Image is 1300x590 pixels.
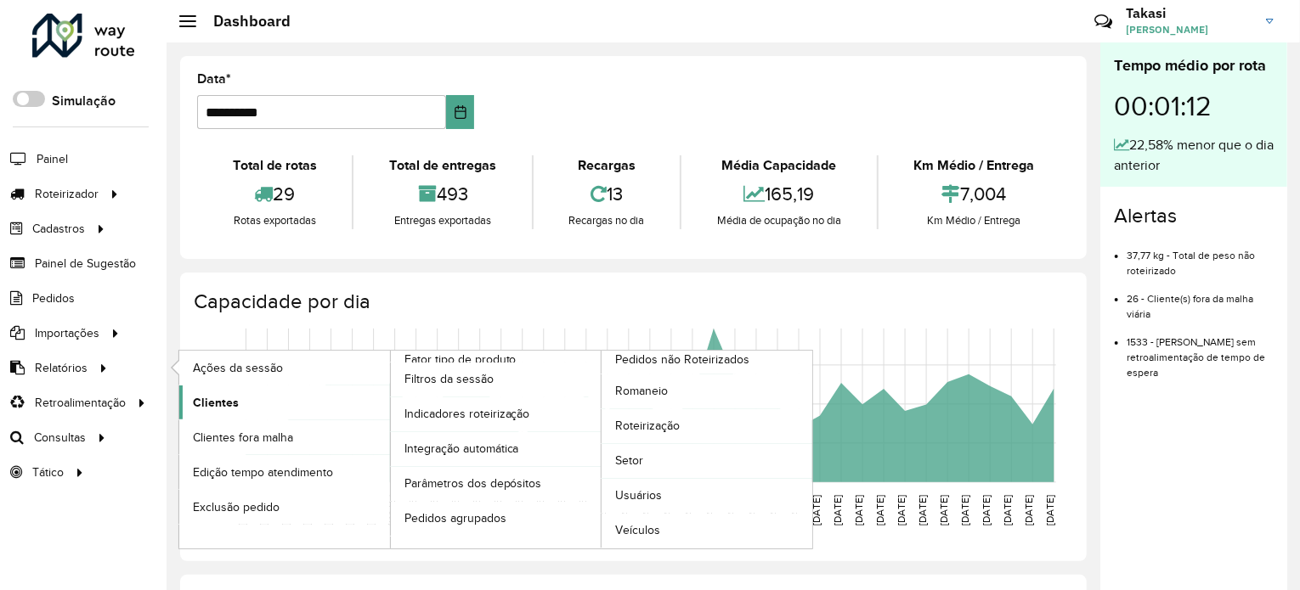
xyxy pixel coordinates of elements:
div: 00:01:12 [1114,77,1274,135]
span: [PERSON_NAME] [1126,22,1253,37]
span: Romaneio [615,382,668,400]
span: Pedidos agrupados [404,509,506,527]
a: Clientes [179,385,390,419]
div: Total de entregas [358,155,527,176]
a: Parâmetros dos depósitos [391,467,602,501]
div: 493 [358,176,527,212]
text: [DATE] [874,495,885,525]
text: [DATE] [811,495,822,525]
a: Contato Rápido [1085,3,1122,40]
h4: Capacidade por dia [194,289,1070,314]
a: Setor [602,444,812,478]
div: 29 [201,176,348,212]
a: Pedidos agrupados [391,502,602,536]
h4: Alertas [1114,204,1274,228]
text: [DATE] [832,495,843,525]
div: Km Médio / Entrega [883,212,1065,229]
text: [DATE] [917,495,928,525]
text: [DATE] [896,495,907,525]
span: Setor [615,452,643,469]
h3: Takasi [1126,5,1253,21]
span: Consultas [34,429,86,447]
span: Usuários [615,486,662,504]
span: Integração automática [404,440,519,458]
a: Pedidos não Roteirizados [391,351,813,548]
text: [DATE] [981,495,992,525]
span: Roteirizador [35,185,99,203]
span: Tático [32,464,64,481]
span: Pedidos [32,289,75,307]
div: Km Médio / Entrega [883,155,1065,176]
li: 26 - Cliente(s) fora da malha viária [1127,278,1274,322]
li: 1533 - [PERSON_NAME] sem retroalimentação de tempo de espera [1127,322,1274,380]
a: Veículos [602,514,812,548]
span: Cadastros [32,220,85,238]
div: Rotas exportadas [201,212,348,229]
span: Painel [37,150,68,168]
text: [DATE] [853,495,864,525]
span: Indicadores roteirização [404,405,530,423]
text: [DATE] [938,495,949,525]
a: Usuários [602,479,812,513]
span: Ações da sessão [193,359,283,377]
span: Relatórios [35,359,88,377]
a: Integração automática [391,432,602,466]
span: Parâmetros dos depósitos [404,475,542,492]
h2: Dashboard [196,12,291,31]
span: Filtros da sessão [404,370,494,388]
label: Data [197,69,231,89]
div: 165,19 [686,176,872,212]
text: [DATE] [1023,495,1034,525]
div: Tempo médio por rota [1114,54,1274,77]
text: [DATE] [1002,495,1013,525]
label: Simulação [52,91,116,111]
a: Indicadores roteirização [391,397,602,431]
span: Exclusão pedido [193,498,280,516]
li: 37,77 kg - Total de peso não roteirizado [1127,235,1274,278]
a: Clientes fora malha [179,420,390,454]
a: Exclusão pedido [179,490,390,524]
span: Retroalimentação [35,394,126,412]
span: Clientes [193,394,239,412]
text: [DATE] [959,495,970,525]
span: Pedidos não Roteirizados [615,351,749,368]
span: Importações [35,324,99,342]
div: Média Capacidade [686,155,872,176]
span: Clientes fora malha [193,429,293,447]
div: Entregas exportadas [358,212,527,229]
span: Veículos [615,521,660,539]
a: Edição tempo atendimento [179,455,390,489]
div: Total de rotas [201,155,348,176]
a: Fator tipo de produto [179,351,602,548]
div: Recargas [538,155,675,176]
span: Edição tempo atendimento [193,464,333,481]
a: Romaneio [602,374,812,408]
span: Painel de Sugestão [35,255,136,273]
div: 22,58% menor que o dia anterior [1114,135,1274,176]
a: Ações da sessão [179,351,390,385]
span: Roteirização [615,417,680,435]
a: Roteirização [602,409,812,443]
div: 7,004 [883,176,1065,212]
div: Média de ocupação no dia [686,212,872,229]
button: Choose Date [446,95,475,129]
div: Recargas no dia [538,212,675,229]
a: Filtros da sessão [391,362,602,396]
div: 13 [538,176,675,212]
text: [DATE] [1044,495,1055,525]
span: Fator tipo de produto [404,351,517,368]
